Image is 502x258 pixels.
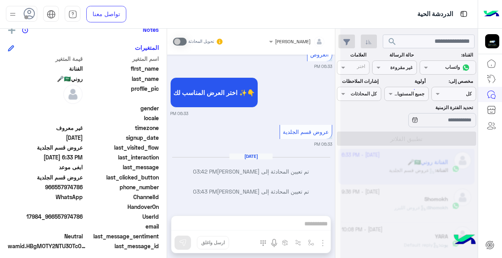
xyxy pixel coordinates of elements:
[84,222,159,231] span: email
[338,78,378,85] label: إشارات الملاحظات
[8,9,18,19] img: profile
[8,55,83,63] span: قيمة المتغير
[135,44,159,51] h6: المتغيرات
[451,227,478,254] img: hulul-logo.png
[193,168,217,175] span: 03:42 PM
[84,64,159,73] span: first_name
[84,193,159,201] span: ChannelId
[8,75,83,83] span: روني🇸🇦🎤
[8,232,83,240] span: 0
[84,153,159,161] span: last_interaction
[8,183,83,191] span: 966557974786
[170,187,332,196] p: تم تعيين المحادثة إلى [PERSON_NAME]
[143,26,159,33] h6: Notes
[459,9,469,19] img: tab
[84,134,159,142] span: signup_date
[88,242,159,250] span: last_message_id
[8,173,83,181] span: عروض قسم الجلدية
[8,134,83,142] span: 2025-09-18T15:31:06.861Z
[68,10,77,19] img: tab
[84,104,159,112] span: gender
[84,84,159,102] span: profile_pic
[84,232,159,240] span: last_message_sentiment
[8,212,83,221] span: 17984_966557974786
[337,132,476,146] button: تطبيق الفلاتر
[8,222,83,231] span: null
[8,104,83,112] span: null
[8,27,15,34] img: add
[63,84,83,104] img: defaultAdmin.png
[485,34,499,48] img: 177882628735456
[8,143,83,152] span: عروض قسم الجلدية
[314,63,332,70] small: 06:33 PM
[193,188,217,195] span: 03:43 PM
[275,38,311,44] span: [PERSON_NAME]
[84,143,159,152] span: last_visited_flow
[8,242,86,250] span: wamid.HBgMOTY2NTU3OTc0Nzg2FQIAEhgUM0E4OUMxNjEyRjNCNzE1MDU2NUMA
[229,154,273,159] h6: [DATE]
[484,6,499,22] img: Logo
[84,114,159,122] span: locale
[47,10,56,19] img: tab
[8,193,83,201] span: 2
[314,141,332,147] small: 06:33 PM
[402,82,416,96] div: loading...
[8,114,83,122] span: null
[84,55,159,63] span: اسم المتغير
[84,212,159,221] span: UserId
[8,203,83,211] span: null
[170,110,188,117] small: 06:33 PM
[197,236,229,249] button: ارسل واغلق
[8,153,83,161] span: 2025-09-18T15:33:25.565Z
[84,75,159,83] span: last_name
[84,183,159,191] span: phone_number
[310,51,329,58] span: العروض
[8,64,83,73] span: الفنانة
[8,124,83,132] span: غير معروف
[173,89,255,96] span: اختر العرض المناسب لك ✨👇
[357,63,366,72] div: اختر
[65,6,80,22] a: tab
[170,167,332,176] p: تم تعيين المحادثة إلى [PERSON_NAME]
[338,51,366,59] label: العلامات
[188,38,214,45] small: تحويل المحادثة
[84,203,159,211] span: HandoverOn
[8,163,83,171] span: ابغى موعد
[86,6,126,22] a: تواصل معنا
[84,124,159,132] span: timezone
[417,9,453,20] p: الدردشة الحية
[84,173,159,181] span: last_clicked_button
[84,163,159,171] span: last_message
[22,27,28,33] img: notes
[283,128,329,135] span: عروض قسم الجلدية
